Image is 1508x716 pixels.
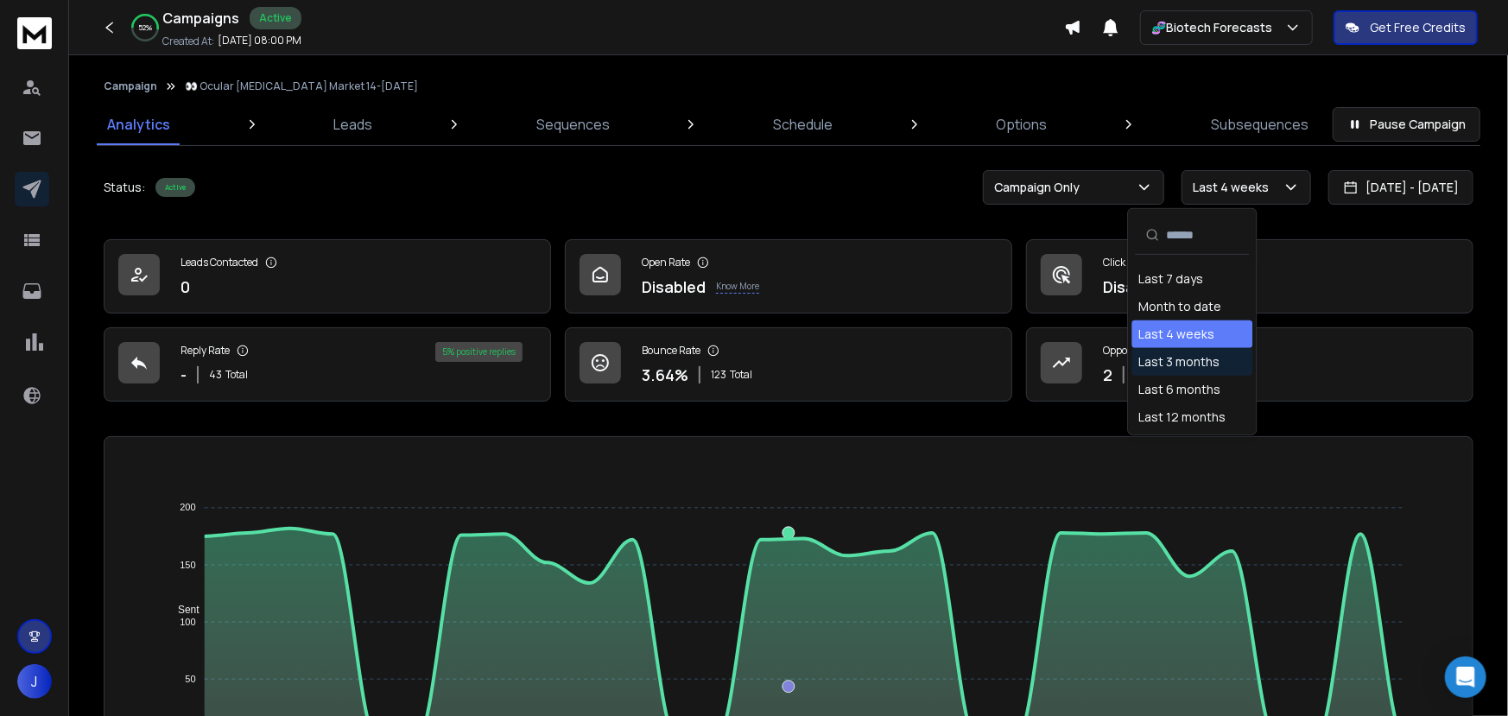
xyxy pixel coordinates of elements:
[162,8,239,29] h1: Campaigns
[104,179,145,196] p: Status:
[1138,270,1203,288] div: Last 7 days
[1138,353,1220,371] div: Last 3 months
[97,104,181,145] a: Analytics
[994,179,1087,196] p: Campaign Only
[1138,298,1221,315] div: Month to date
[138,22,152,33] p: 52 %
[1026,239,1473,314] a: Click RateDisabledKnow More
[1103,256,1149,269] p: Click Rate
[181,275,190,299] p: 0
[180,503,195,513] tspan: 200
[333,114,372,135] p: Leads
[104,327,551,402] a: Reply Rate-43Total5% positive replies
[642,344,700,358] p: Bounce Rate
[1103,275,1167,299] p: Disabled
[1103,344,1168,358] p: Opportunities
[1151,19,1279,36] p: 🧬Biotech Forecasts
[1103,363,1112,387] p: 2
[1026,327,1473,402] a: Opportunities2$0
[181,344,230,358] p: Reply Rate
[17,664,52,699] button: J
[162,35,214,48] p: Created At:
[730,368,752,382] span: Total
[209,368,222,382] span: 43
[1201,104,1319,145] a: Subsequences
[1445,656,1486,698] div: Open Intercom Messenger
[185,674,195,684] tspan: 50
[763,104,843,145] a: Schedule
[225,368,248,382] span: Total
[104,239,551,314] a: Leads Contacted0
[107,114,170,135] p: Analytics
[1211,114,1308,135] p: Subsequences
[1370,19,1466,36] p: Get Free Credits
[1193,179,1276,196] p: Last 4 weeks
[104,79,157,93] button: Campaign
[180,617,195,627] tspan: 100
[185,79,418,93] p: 👀 Ocular [MEDICAL_DATA] Market 14-[DATE]
[250,7,301,29] div: Active
[642,275,706,299] p: Disabled
[165,604,200,616] span: Sent
[997,114,1048,135] p: Options
[1334,10,1478,45] button: Get Free Credits
[536,114,610,135] p: Sequences
[526,104,620,145] a: Sequences
[986,104,1058,145] a: Options
[1333,107,1480,142] button: Pause Campaign
[218,34,301,48] p: [DATE] 08:00 PM
[711,368,726,382] span: 123
[642,363,688,387] p: 3.64 %
[435,342,523,362] div: 5 % positive replies
[155,178,195,197] div: Active
[565,239,1012,314] a: Open RateDisabledKnow More
[773,114,833,135] p: Schedule
[1138,409,1226,426] div: Last 12 months
[180,560,195,570] tspan: 150
[181,256,258,269] p: Leads Contacted
[1138,326,1214,343] div: Last 4 weeks
[181,363,187,387] p: -
[323,104,383,145] a: Leads
[1138,381,1220,398] div: Last 6 months
[1328,170,1473,205] button: [DATE] - [DATE]
[642,256,690,269] p: Open Rate
[565,327,1012,402] a: Bounce Rate3.64%123Total
[716,280,759,294] p: Know More
[17,17,52,49] img: logo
